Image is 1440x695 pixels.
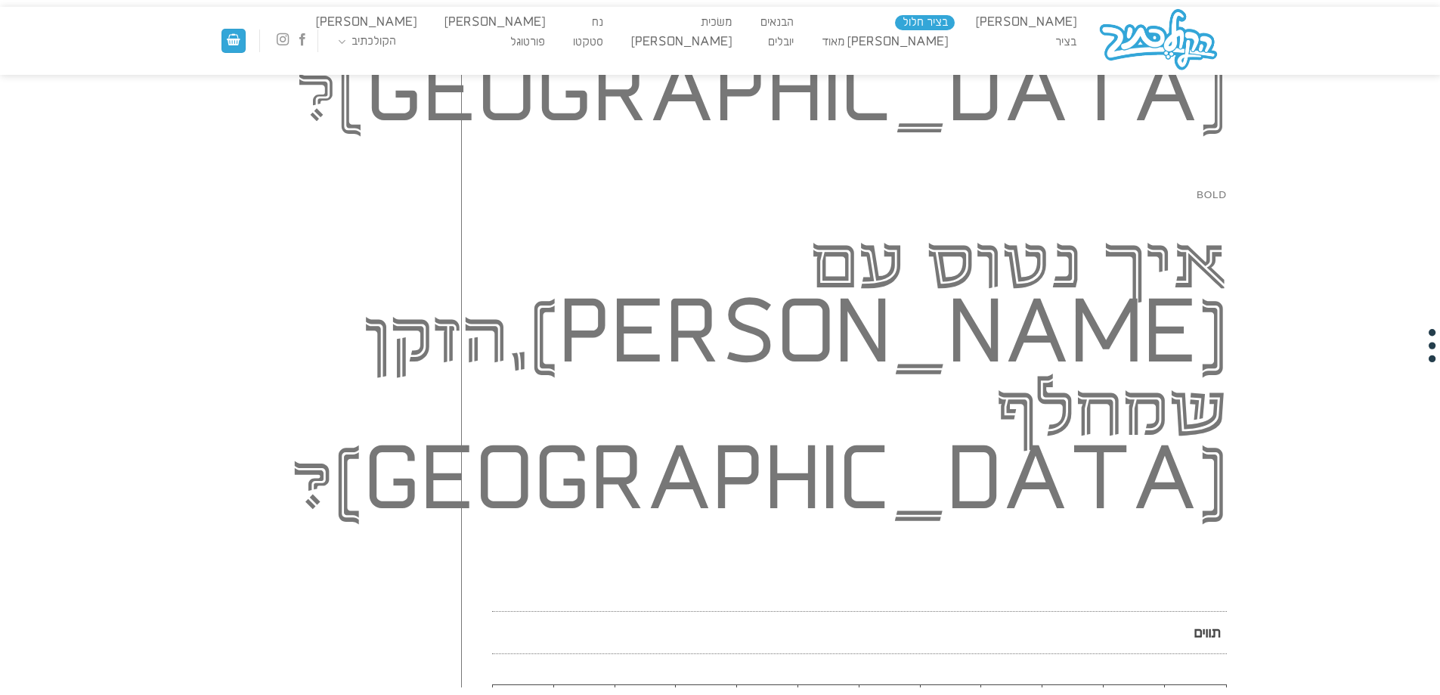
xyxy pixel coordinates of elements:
a: [PERSON_NAME] [308,15,423,30]
p: תווים [492,611,1227,653]
a: [PERSON_NAME] [437,15,552,30]
a: מעבר לסל הקניות [221,29,246,54]
a: [PERSON_NAME] [968,15,1083,30]
img: הקולכתיב [1095,7,1222,75]
a: הקולכתיב [331,34,404,49]
a: יובלים [760,35,801,50]
a: בציר חלול [895,15,955,30]
a: משׂכית [694,15,739,30]
h1: איך נטוס עם [PERSON_NAME], הזקן שמחלף [GEOGRAPHIC_DATA]? [492,227,1227,521]
a: הבנאים [753,15,801,30]
a: עקבו אחרינו באינסטגרם [276,33,288,48]
a: נח [585,15,611,30]
a: עקבו אחרינו בפייסבוק [296,33,308,48]
h6: Bold [492,178,1227,200]
a: בציר [1048,35,1083,50]
a: סטקטו [566,35,611,50]
a: [PERSON_NAME] מאוד [814,35,955,50]
a: פורטוגל [503,35,552,50]
a: [PERSON_NAME] [624,35,739,50]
